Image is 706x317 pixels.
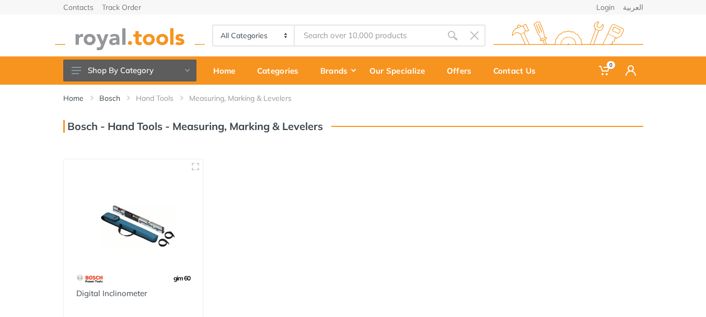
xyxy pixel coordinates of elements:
a: Hand Tools [136,93,173,103]
a: Categories [250,56,313,85]
div: Home [206,60,250,81]
a: Bosch [99,93,120,103]
a: Contacts [63,4,94,11]
div: Our Specialize [362,60,439,81]
img: royal.tools Logo [493,21,643,50]
a: Login [596,4,615,11]
button: Shop By Category [63,60,196,81]
img: 55.webp [76,269,104,288]
span: 0 [607,61,615,69]
div: Brands [313,60,362,81]
a: العربية [623,4,643,11]
nav: breadcrumb [63,93,643,103]
div: Categories [250,60,313,81]
input: Site search [295,25,441,46]
a: Digital Inclinometer [76,288,147,298]
a: Offers [439,56,486,85]
a: Contact Us [486,56,550,85]
select: Category [213,26,295,45]
img: Royal Tools - Digital Inclinometer [73,169,194,259]
a: Home [206,56,250,85]
div: Offers [439,60,486,81]
h3: Bosch - Hand Tools - Measuring, Marking & Levelers [63,120,323,133]
a: Home [63,93,84,103]
span: gim 60 [173,274,190,282]
li: Measuring, Marking & Levelers [189,93,307,103]
img: royal.tools Logo [55,21,205,50]
a: Our Specialize [362,56,439,85]
div: Contact Us [486,60,550,81]
a: Track Order [102,4,141,11]
a: 0 [592,56,618,85]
